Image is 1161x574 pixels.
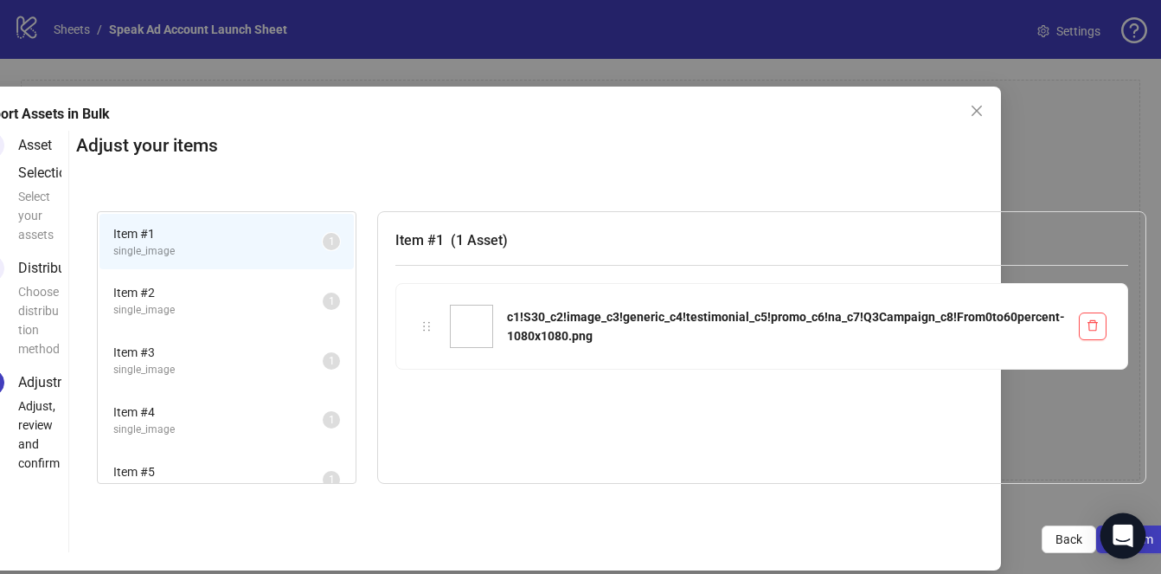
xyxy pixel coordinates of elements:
span: delete [1087,319,1099,332]
div: Distribution [18,255,103,282]
span: single_image [113,243,323,260]
img: c1!S30_c2!image_c3!generic_c4!testimonial_c5!promo_c6!na_c7!Q3Campaign_c8!From0to60percent-1080x1... [450,305,493,348]
span: 1 [329,414,335,426]
button: Delete [1079,313,1106,340]
span: Item # 4 [113,403,323,422]
div: Select your assets [18,187,61,255]
sup: 1 [323,352,340,370]
span: holder [420,320,433,332]
span: Item # 5 [113,462,323,481]
span: 1 [329,474,335,486]
sup: 1 [323,293,340,310]
span: single_image [113,302,323,319]
div: Open Intercom Messenger [1100,513,1146,559]
span: 1 [329,355,335,367]
sup: 1 [323,471,340,488]
span: close [970,104,984,118]
span: Item # 2 [113,283,323,302]
div: Adjust, review and confirm [18,397,61,483]
sup: 1 [323,411,340,429]
div: holder [417,317,436,336]
button: Back [1042,526,1096,553]
div: Adjustment [18,369,102,397]
span: 1 [329,235,335,248]
span: single_image [113,481,323,498]
sup: 1 [323,233,340,250]
h3: Item # 1 [395,229,1128,251]
div: c1!S30_c2!image_c3!generic_c4!testimonial_c5!promo_c6!na_c7!Q3Campaign_c8!From0to60percent-1080x1... [507,307,1065,345]
span: single_image [113,422,323,438]
span: 1 [329,295,335,307]
span: ( 1 Asset ) [451,232,508,248]
span: Back [1055,532,1082,546]
div: Choose distribution method [18,282,61,369]
span: Item # 1 [113,224,323,243]
span: Item # 3 [113,343,323,362]
span: single_image [113,362,323,378]
button: Close [963,97,991,125]
div: Asset Selection [18,132,88,187]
